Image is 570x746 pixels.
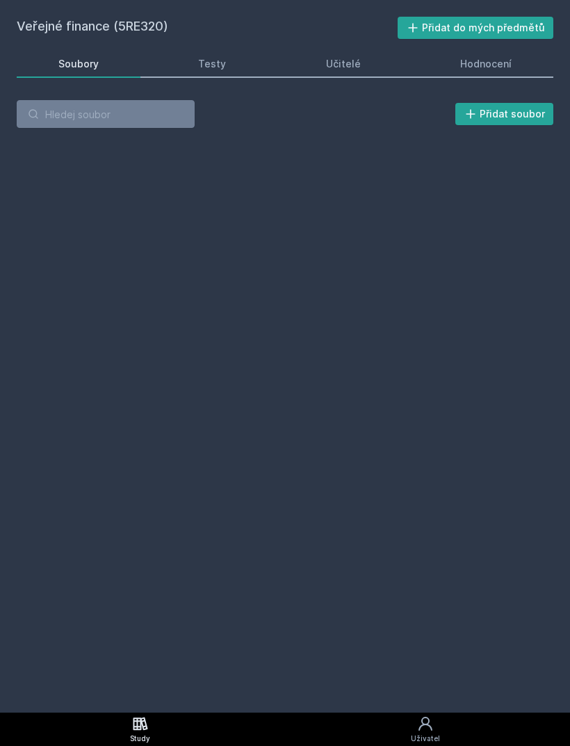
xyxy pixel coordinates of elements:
[455,103,554,125] button: Přidat soubor
[17,17,398,39] h2: Veřejné finance (5RE320)
[17,50,140,78] a: Soubory
[58,57,99,71] div: Soubory
[198,57,226,71] div: Testy
[419,50,554,78] a: Hodnocení
[460,57,512,71] div: Hodnocení
[17,100,195,128] input: Hledej soubor
[411,733,440,744] div: Uživatel
[284,50,402,78] a: Učitelé
[130,733,150,744] div: Study
[398,17,554,39] button: Přidat do mých předmětů
[326,57,361,71] div: Učitelé
[157,50,268,78] a: Testy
